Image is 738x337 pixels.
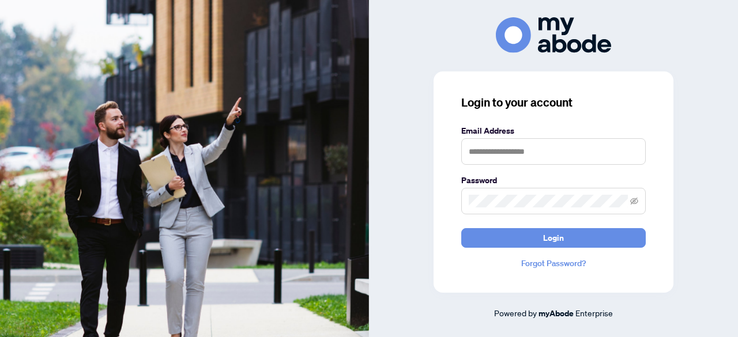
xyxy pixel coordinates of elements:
span: Powered by [494,308,537,318]
label: Email Address [461,124,646,137]
span: Login [543,229,564,247]
img: ma-logo [496,17,611,52]
button: Login [461,228,646,248]
a: Forgot Password? [461,257,646,270]
a: myAbode [539,307,574,320]
label: Password [461,174,646,187]
span: eye-invisible [630,197,638,205]
h3: Login to your account [461,94,646,111]
span: Enterprise [575,308,613,318]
